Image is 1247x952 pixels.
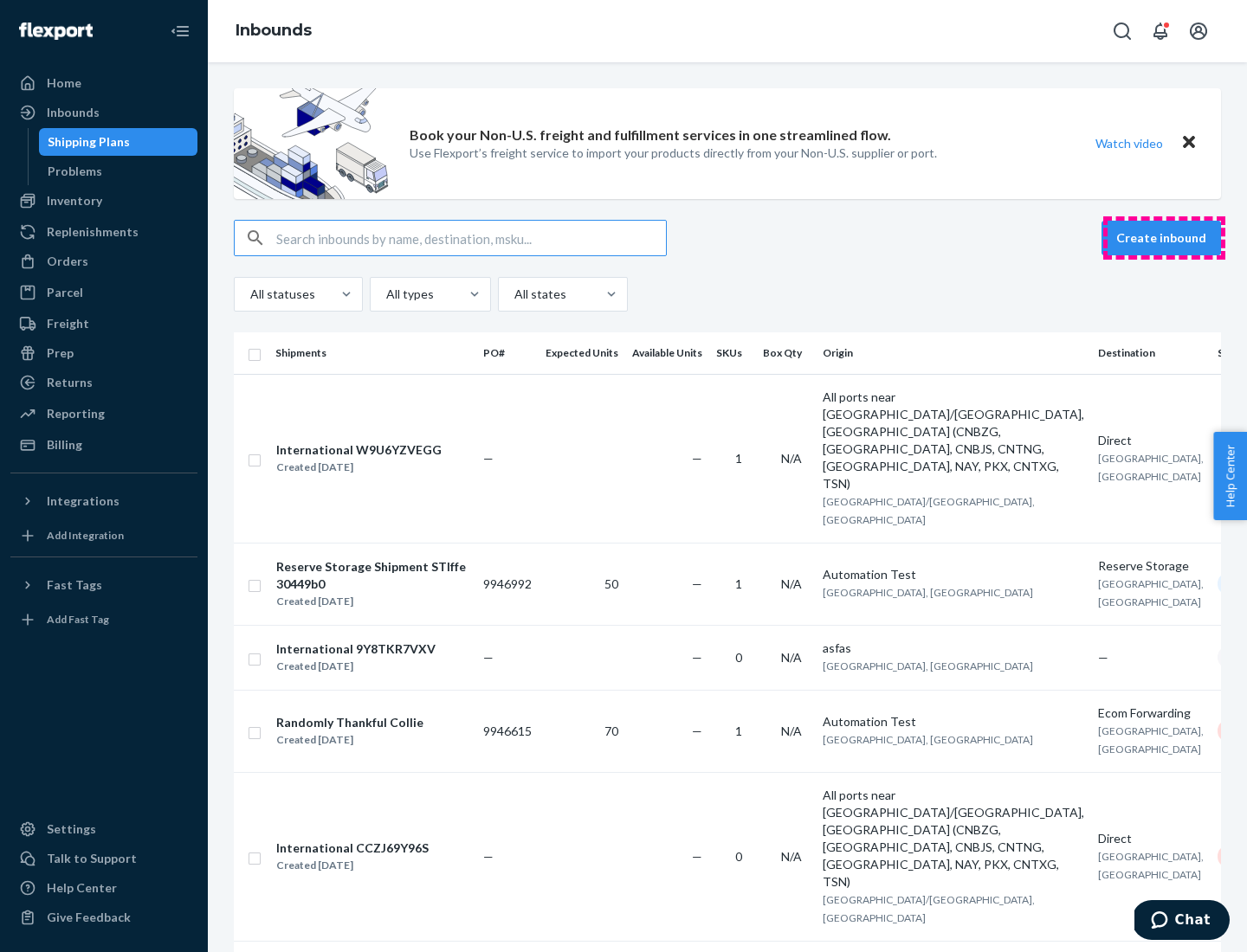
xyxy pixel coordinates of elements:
th: Shipments [268,332,476,374]
p: Use Flexport’s freight service to import your products directly from your Non-U.S. supplier or port. [410,145,937,162]
div: All ports near [GEOGRAPHIC_DATA]/[GEOGRAPHIC_DATA], [GEOGRAPHIC_DATA] (CNBZG, [GEOGRAPHIC_DATA], ... [823,787,1084,891]
div: Prep [47,344,74,362]
div: International W9U6YZVEGG [276,441,442,459]
button: Talk to Support [10,845,197,872]
a: Billing [10,431,197,459]
div: All ports near [GEOGRAPHIC_DATA]/[GEOGRAPHIC_DATA], [GEOGRAPHIC_DATA] (CNBZG, [GEOGRAPHIC_DATA], ... [823,389,1084,492]
a: Reporting [10,400,197,428]
div: Created [DATE] [276,731,423,749]
span: — [692,451,702,466]
span: [GEOGRAPHIC_DATA], [GEOGRAPHIC_DATA] [823,659,1033,672]
div: Orders [47,253,88,270]
span: [GEOGRAPHIC_DATA], [GEOGRAPHIC_DATA] [1098,850,1204,881]
th: Available Units [625,332,709,374]
button: Open account menu [1181,14,1216,48]
div: Created [DATE] [276,857,429,874]
div: Direct [1098,432,1204,449]
div: Add Integration [47,528,124,543]
input: Search inbounds by name, destination, msku... [276,221,666,255]
div: Settings [47,820,96,838]
img: Flexport logo [19,23,93,40]
a: Inventory [10,187,197,215]
th: Destination [1091,332,1211,374]
span: N/A [781,849,802,864]
div: asfas [823,640,1084,657]
div: Shipping Plans [48,133,130,151]
span: — [692,650,702,665]
a: Prep [10,339,197,367]
span: — [692,576,702,591]
a: Shipping Plans [39,128,198,156]
span: — [483,650,494,665]
a: Home [10,69,197,97]
span: 1 [735,724,742,738]
div: Replenishments [47,223,139,241]
span: N/A [781,576,802,591]
span: [GEOGRAPHIC_DATA], [GEOGRAPHIC_DATA] [823,586,1033,599]
td: 9946992 [476,543,539,625]
button: Close Navigation [163,14,197,48]
div: Home [47,74,81,92]
p: Book your Non-U.S. freight and fulfillment services in one streamlined flow. [410,125,891,145]
div: Created [DATE] [276,658,436,675]
div: Freight [47,315,89,332]
span: [GEOGRAPHIC_DATA], [GEOGRAPHIC_DATA] [1098,577,1204,608]
span: — [692,849,702,864]
span: [GEOGRAPHIC_DATA], [GEOGRAPHIC_DATA] [1098,452,1204,483]
input: All statuses [249,286,250,303]
button: Watch video [1084,131,1174,156]
div: Parcel [47,284,83,301]
span: — [692,724,702,738]
ol: breadcrumbs [222,6,326,56]
a: Replenishments [10,218,197,246]
div: Reserve Storage Shipment STIffe30449b0 [276,558,468,593]
button: Help Center [1213,432,1247,520]
th: SKUs [709,332,756,374]
div: Reserve Storage [1098,557,1204,575]
a: Freight [10,310,197,338]
span: [GEOGRAPHIC_DATA]/[GEOGRAPHIC_DATA], [GEOGRAPHIC_DATA] [823,495,1035,526]
span: 50 [604,576,618,591]
input: All types [384,286,386,303]
span: — [483,849,494,864]
div: Randomly Thankful Collie [276,714,423,731]
button: Open notifications [1143,14,1178,48]
button: Close [1178,131,1200,156]
div: Problems [48,163,102,180]
div: Billing [47,436,82,453]
div: International 9Y8TKR7VXV [276,640,436,658]
span: N/A [781,650,802,665]
span: N/A [781,451,802,466]
a: Inbounds [10,99,197,126]
button: Give Feedback [10,904,197,931]
span: 1 [735,451,742,466]
div: Automation Test [823,713,1084,730]
th: Origin [816,332,1091,374]
a: Add Integration [10,522,197,550]
button: Open Search Box [1105,14,1140,48]
span: 70 [604,724,618,738]
span: — [483,451,494,466]
td: 9946615 [476,690,539,772]
span: [GEOGRAPHIC_DATA], [GEOGRAPHIC_DATA] [823,733,1033,746]
a: Inbounds [236,21,312,40]
span: — [1098,650,1108,665]
a: Settings [10,815,197,843]
div: Ecom Forwarding [1098,704,1204,722]
div: Give Feedback [47,909,131,926]
div: Returns [47,374,93,391]
span: N/A [781,724,802,738]
div: Fast Tags [47,576,102,594]
div: Talk to Support [47,850,137,867]
div: Help Center [47,879,117,897]
div: Reporting [47,405,105,422]
span: 0 [735,849,742,864]
a: Parcel [10,279,197,306]
button: Integrations [10,487,197,515]
span: [GEOGRAPHIC_DATA], [GEOGRAPHIC_DATA] [1098,724,1204,756]
div: Direct [1098,830,1204,847]
a: Add Fast Tag [10,606,197,634]
a: Orders [10,248,197,275]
